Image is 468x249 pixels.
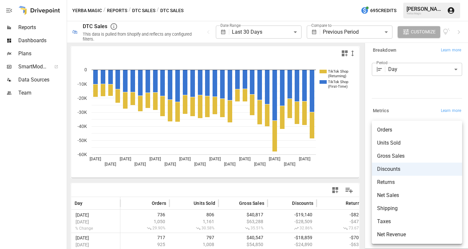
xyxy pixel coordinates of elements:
span: Returns [377,178,457,186]
span: Net Revenue [377,231,457,239]
span: Net Sales [377,191,457,199]
span: Discounts [377,165,457,173]
span: Orders [377,126,457,134]
span: Units Sold [377,139,457,147]
span: Taxes [377,218,457,225]
span: Shipping [377,205,457,212]
span: Gross Sales [377,152,457,160]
